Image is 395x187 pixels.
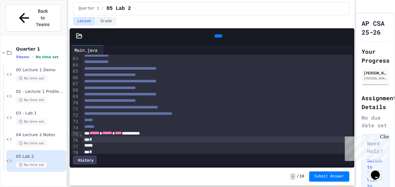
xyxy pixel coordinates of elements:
[35,8,50,28] span: Back to Teams
[362,19,389,37] h1: AP CSA 25-26
[16,162,47,168] span: No time set
[71,112,79,119] div: 72
[71,56,79,62] div: 63
[71,75,79,81] div: 66
[71,87,79,93] div: 68
[102,6,104,11] span: /
[309,171,349,182] button: Submit Answer
[32,54,33,59] span: •
[368,162,389,181] iframe: chat widget
[300,174,304,179] span: 10
[71,150,79,156] div: 78
[362,47,389,65] h2: Your Progress
[107,5,131,12] span: 05 Lab 2
[16,132,65,138] span: 04 Lecture 2 Notes
[71,131,79,137] div: 75
[16,75,47,81] span: No time set
[16,140,47,146] span: No time set
[71,47,100,53] div: Main.java
[71,81,79,87] div: 67
[71,93,79,100] div: 69
[362,93,389,111] h2: Assignment Details
[6,4,61,31] button: Back to Teams
[3,3,44,40] div: Chat with us now!Close
[79,132,82,137] span: Fold line
[362,114,389,129] div: No due date set
[71,137,79,144] div: 76
[71,106,79,112] div: 71
[342,134,389,161] iframe: chat widget
[96,17,116,25] button: Grade
[71,62,79,68] div: 64
[16,111,65,116] span: 03 - Lab 1
[364,70,387,76] div: [PERSON_NAME]
[314,174,344,179] span: Submit Answer
[16,154,65,159] span: 05 Lab 2
[364,76,387,81] div: [PERSON_NAME][EMAIL_ADDRESS][PERSON_NAME][DOMAIN_NAME]
[71,45,104,55] div: Main.java
[16,46,65,52] span: Quarter 1
[79,6,99,11] span: Quarter 1
[16,67,65,73] span: 00 Lecture 1 Demo
[73,17,95,25] button: Lesson
[16,55,29,59] span: 5 items
[71,68,79,75] div: 65
[36,55,59,59] span: No time set
[290,173,295,180] span: -
[16,89,65,94] span: 02 - Lecture 1 Problem 2
[71,144,79,150] div: 77
[71,100,79,106] div: 70
[16,97,47,103] span: No time set
[296,174,299,179] span: /
[73,156,97,164] div: History
[71,119,79,125] div: 73
[16,119,47,125] span: No time set
[71,125,79,131] div: 74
